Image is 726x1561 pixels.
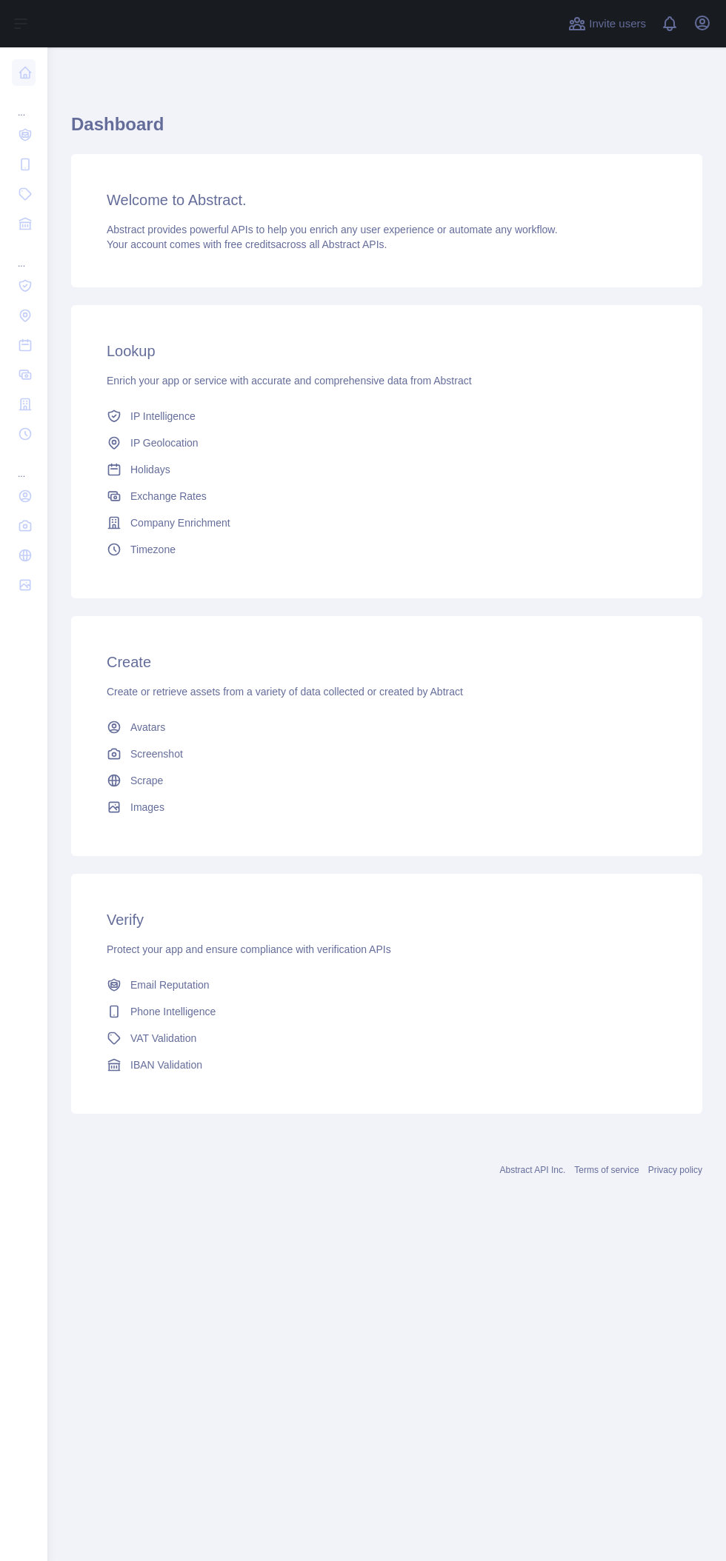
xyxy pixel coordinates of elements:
[107,224,558,235] span: Abstract provides powerful APIs to help you enrich any user experience or automate any workflow.
[107,909,667,930] h3: Verify
[107,686,463,698] span: Create or retrieve assets from a variety of data collected or created by Abtract
[130,542,176,557] span: Timezone
[12,240,36,270] div: ...
[101,714,673,741] a: Avatars
[101,972,673,998] a: Email Reputation
[130,489,207,504] span: Exchange Rates
[101,767,673,794] a: Scrape
[107,238,387,250] span: Your account comes with across all Abstract APIs.
[648,1165,702,1175] a: Privacy policy
[101,429,673,456] a: IP Geolocation
[101,509,673,536] a: Company Enrichment
[574,1165,639,1175] a: Terms of service
[12,89,36,118] div: ...
[107,943,391,955] span: Protect your app and ensure compliance with verification APIs
[101,456,673,483] a: Holidays
[101,794,673,820] a: Images
[130,435,199,450] span: IP Geolocation
[130,800,164,815] span: Images
[589,16,646,33] span: Invite users
[101,1025,673,1052] a: VAT Validation
[565,12,649,36] button: Invite users
[130,773,163,788] span: Scrape
[130,1031,196,1046] span: VAT Validation
[101,741,673,767] a: Screenshot
[101,998,673,1025] a: Phone Intelligence
[101,403,673,429] a: IP Intelligence
[71,113,702,148] h1: Dashboard
[130,720,165,735] span: Avatars
[107,341,667,361] h3: Lookup
[224,238,276,250] span: free credits
[130,462,170,477] span: Holidays
[130,409,196,424] span: IP Intelligence
[107,375,472,387] span: Enrich your app or service with accurate and comprehensive data from Abstract
[130,977,210,992] span: Email Reputation
[12,450,36,480] div: ...
[107,652,667,672] h3: Create
[130,515,230,530] span: Company Enrichment
[107,190,667,210] h3: Welcome to Abstract.
[101,483,673,509] a: Exchange Rates
[101,1052,673,1078] a: IBAN Validation
[130,1057,202,1072] span: IBAN Validation
[130,746,183,761] span: Screenshot
[130,1004,216,1019] span: Phone Intelligence
[500,1165,566,1175] a: Abstract API Inc.
[101,536,673,563] a: Timezone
